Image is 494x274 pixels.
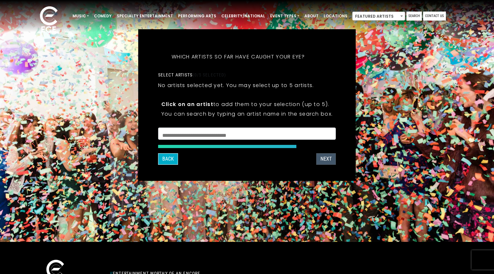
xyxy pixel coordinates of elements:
[352,12,405,21] span: Featured Artists
[353,12,405,21] span: Featured Artists
[162,132,332,137] textarea: Search
[193,72,226,77] span: (0/5 selected)
[158,81,314,89] p: No artists selected yet. You may select up to 5 artists.
[70,11,91,22] a: Music
[158,45,319,68] h5: Which artists so far have caught your eye?
[161,100,333,108] p: to add them to your selection (up to 5).
[175,11,219,22] a: Performing Arts
[406,12,422,21] a: Search
[114,11,175,22] a: Specialty Entertainment
[316,153,336,165] button: Next
[161,110,333,118] p: You can search by typing an artist name in the search box.
[302,11,321,22] a: About
[91,11,114,22] a: Comedy
[158,153,178,165] button: Back
[158,72,226,78] label: Select artists
[423,12,446,21] a: Contact Us
[33,4,65,36] img: ece_new_logo_whitev2-1.png
[161,101,213,108] strong: Click on an artist
[268,11,302,22] a: Event Types
[219,11,268,22] a: Celebrity/National
[321,11,350,22] a: Locations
